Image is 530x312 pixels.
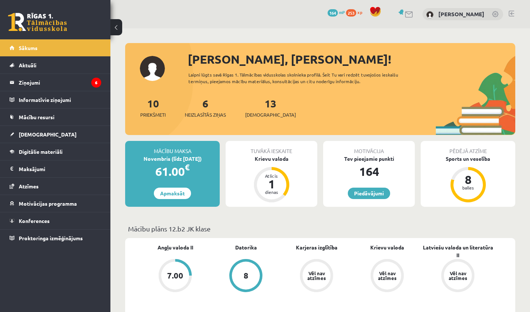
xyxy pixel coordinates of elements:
a: Digitālie materiāli [10,143,101,160]
span: Motivācijas programma [19,200,77,207]
a: Datorika [235,244,257,251]
img: Patrīcija Nikola Kirika [426,11,434,18]
a: Ziņojumi6 [10,74,101,91]
a: Sports un veselība 8 balles [421,155,515,203]
div: Vēl nav atzīmes [377,271,397,280]
a: Maksājumi [10,160,101,177]
div: 8 [244,272,248,280]
div: Novembris (līdz [DATE]) [125,155,220,163]
div: 164 [323,163,415,180]
a: Piedāvājumi [348,188,390,199]
a: Angļu valoda II [158,244,193,251]
a: Krievu valoda Atlicis 1 dienas [226,155,317,203]
a: Konferences [10,212,101,229]
div: Krievu valoda [226,155,317,163]
span: mP [339,9,345,15]
div: 61.00 [125,163,220,180]
a: Mācību resursi [10,109,101,125]
a: Sākums [10,39,101,56]
a: Informatīvie ziņojumi [10,91,101,108]
div: Sports un veselība [421,155,515,163]
span: Sākums [19,45,38,51]
div: dienas [261,190,283,194]
div: Vēl nav atzīmes [306,271,327,280]
span: Digitālie materiāli [19,148,63,155]
a: Aktuāli [10,57,101,74]
a: Vēl nav atzīmes [281,259,352,294]
a: Rīgas 1. Tālmācības vidusskola [8,13,67,31]
span: [DEMOGRAPHIC_DATA] [19,131,77,138]
a: Krievu valoda [370,244,404,251]
a: 164 mP [328,9,345,15]
i: 6 [91,78,101,88]
legend: Maksājumi [19,160,101,177]
legend: Ziņojumi [19,74,101,91]
span: Neizlasītās ziņas [185,111,226,118]
a: 13[DEMOGRAPHIC_DATA] [245,97,296,118]
a: Atzīmes [10,178,101,195]
a: Vēl nav atzīmes [423,259,493,294]
a: 8 [211,259,281,294]
div: Tev pieejamie punkti [323,155,415,163]
div: Pēdējā atzīme [421,141,515,155]
span: Priekšmeti [140,111,166,118]
a: 6Neizlasītās ziņas [185,97,226,118]
div: Motivācija [323,141,415,155]
span: Atzīmes [19,183,39,189]
span: xp [357,9,362,15]
div: 7.00 [167,272,183,280]
a: Motivācijas programma [10,195,101,212]
span: [DEMOGRAPHIC_DATA] [245,111,296,118]
div: [PERSON_NAME], [PERSON_NAME]! [188,50,515,68]
a: 7.00 [140,259,211,294]
span: Mācību resursi [19,114,54,120]
div: 8 [457,174,479,185]
div: Mācību maksa [125,141,220,155]
a: Latviešu valoda un literatūra II [423,244,493,259]
span: Konferences [19,217,50,224]
span: € [185,162,190,173]
a: Apmaksāt [154,188,191,199]
div: Laipni lūgts savā Rīgas 1. Tālmācības vidusskolas skolnieka profilā. Šeit Tu vari redzēt tuvojošo... [188,71,423,85]
a: [DEMOGRAPHIC_DATA] [10,126,101,143]
p: Mācību plāns 12.b2 JK klase [128,224,512,234]
a: Vēl nav atzīmes [352,259,423,294]
span: 164 [328,9,338,17]
span: 253 [346,9,356,17]
a: [PERSON_NAME] [438,10,484,18]
a: Karjeras izglītība [296,244,338,251]
div: 1 [261,178,283,190]
span: Proktoringa izmēģinājums [19,235,83,241]
div: Tuvākā ieskaite [226,141,317,155]
div: Vēl nav atzīmes [448,271,468,280]
a: 10Priekšmeti [140,97,166,118]
div: Atlicis [261,174,283,178]
span: Aktuāli [19,62,36,68]
a: Proktoringa izmēģinājums [10,230,101,247]
div: balles [457,185,479,190]
a: 253 xp [346,9,366,15]
legend: Informatīvie ziņojumi [19,91,101,108]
